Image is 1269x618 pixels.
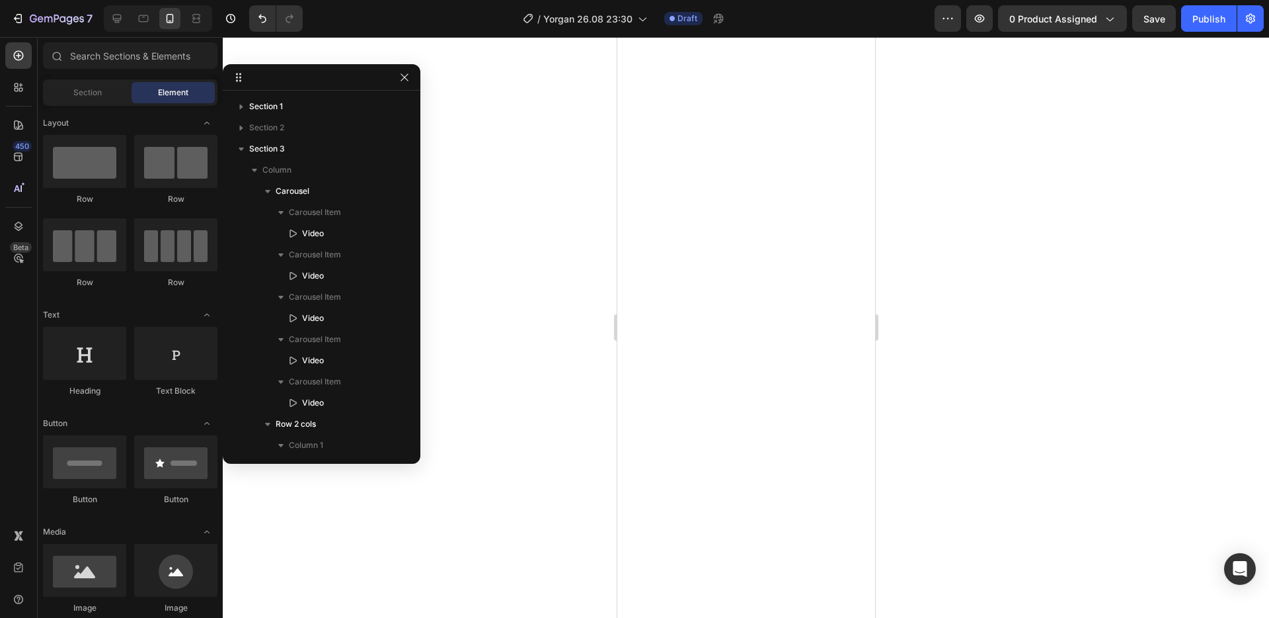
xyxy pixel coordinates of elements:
span: Carousel Item [289,375,341,388]
span: Toggle open [196,413,217,434]
span: Button [43,418,67,429]
span: Column 1 [289,439,323,452]
input: Search Sections & Elements [43,42,217,69]
span: Column [262,163,291,177]
span: Save [1143,13,1165,24]
span: Element [158,87,188,99]
span: Yorgan 26.08 23:30 [543,12,633,26]
div: Beta [10,242,32,253]
span: Section 1 [249,100,283,113]
div: Image [134,602,217,614]
div: Row [134,193,217,205]
span: 0 product assigned [1009,12,1097,26]
div: Undo/Redo [249,5,303,32]
span: Video [302,227,324,240]
span: Carousel Item [289,248,341,261]
span: Toggle open [196,304,217,326]
div: Publish [1192,12,1225,26]
div: Text Block [134,385,217,397]
div: Heading [43,385,126,397]
span: Video [302,354,324,367]
span: Section 3 [249,142,285,155]
span: Carousel Item [289,206,341,219]
div: Row [43,277,126,288]
span: Draft [677,13,697,24]
p: 7 [87,11,93,26]
div: 450 [13,141,32,152]
iframe: Design area [617,37,875,618]
span: Video [302,396,324,410]
button: 0 product assigned [998,5,1127,32]
span: Video [302,312,324,325]
span: Media [43,526,66,538]
span: Row 2 cols [276,418,316,431]
span: Toggle open [196,112,217,134]
div: Row [43,193,126,205]
span: Video [302,269,324,283]
button: Publish [1181,5,1237,32]
span: Toggle open [196,521,217,543]
div: Button [43,494,126,506]
span: Section 2 [249,121,284,134]
span: Section [73,87,102,99]
span: / [537,12,541,26]
button: 7 [5,5,98,32]
span: Carousel Item [289,333,341,346]
span: Carousel Item [289,290,341,304]
span: Text [43,309,59,321]
div: Row [134,277,217,288]
span: Layout [43,117,69,129]
span: Carousel [276,185,309,198]
div: Image [43,602,126,614]
div: Open Intercom Messenger [1224,553,1256,585]
button: Save [1132,5,1176,32]
div: Button [134,494,217,506]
